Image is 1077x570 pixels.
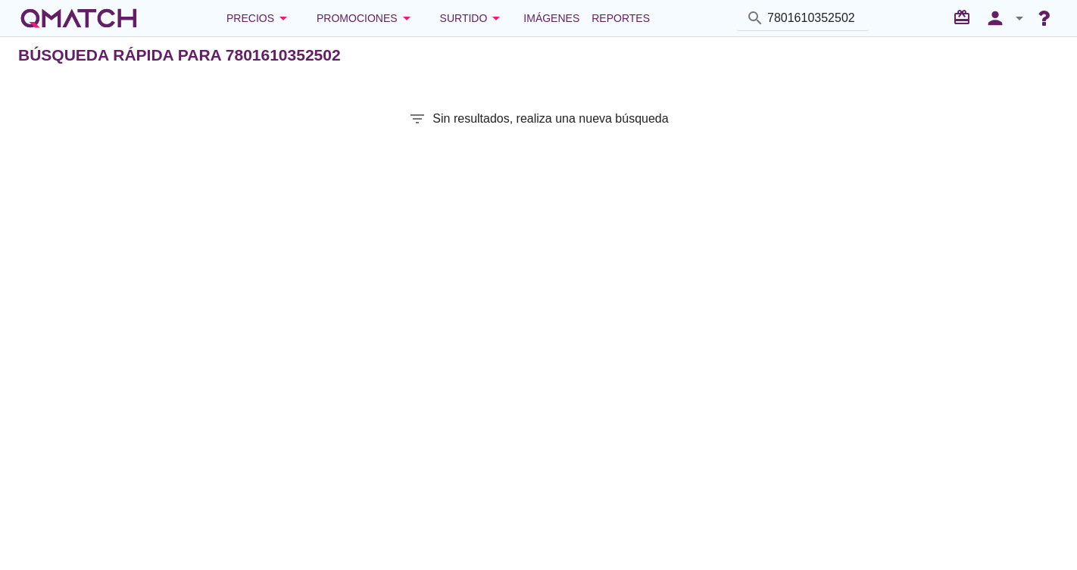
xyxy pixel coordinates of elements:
[523,9,579,27] span: Imágenes
[408,110,426,128] i: filter_list
[440,9,506,27] div: Surtido
[274,9,292,27] i: arrow_drop_down
[398,9,416,27] i: arrow_drop_down
[517,3,585,33] a: Imágenes
[953,8,977,26] i: redeem
[18,43,341,67] h2: Búsqueda rápida para 7801610352502
[585,3,656,33] a: Reportes
[317,9,416,27] div: Promociones
[214,3,304,33] button: Precios
[432,110,668,128] span: Sin resultados, realiza una nueva búsqueda
[746,9,764,27] i: search
[18,3,139,33] a: white-qmatch-logo
[980,8,1010,29] i: person
[304,3,428,33] button: Promociones
[1010,9,1029,27] i: arrow_drop_down
[428,3,518,33] button: Surtido
[592,9,650,27] span: Reportes
[487,9,505,27] i: arrow_drop_down
[767,6,860,30] input: Buscar productos
[226,9,292,27] div: Precios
